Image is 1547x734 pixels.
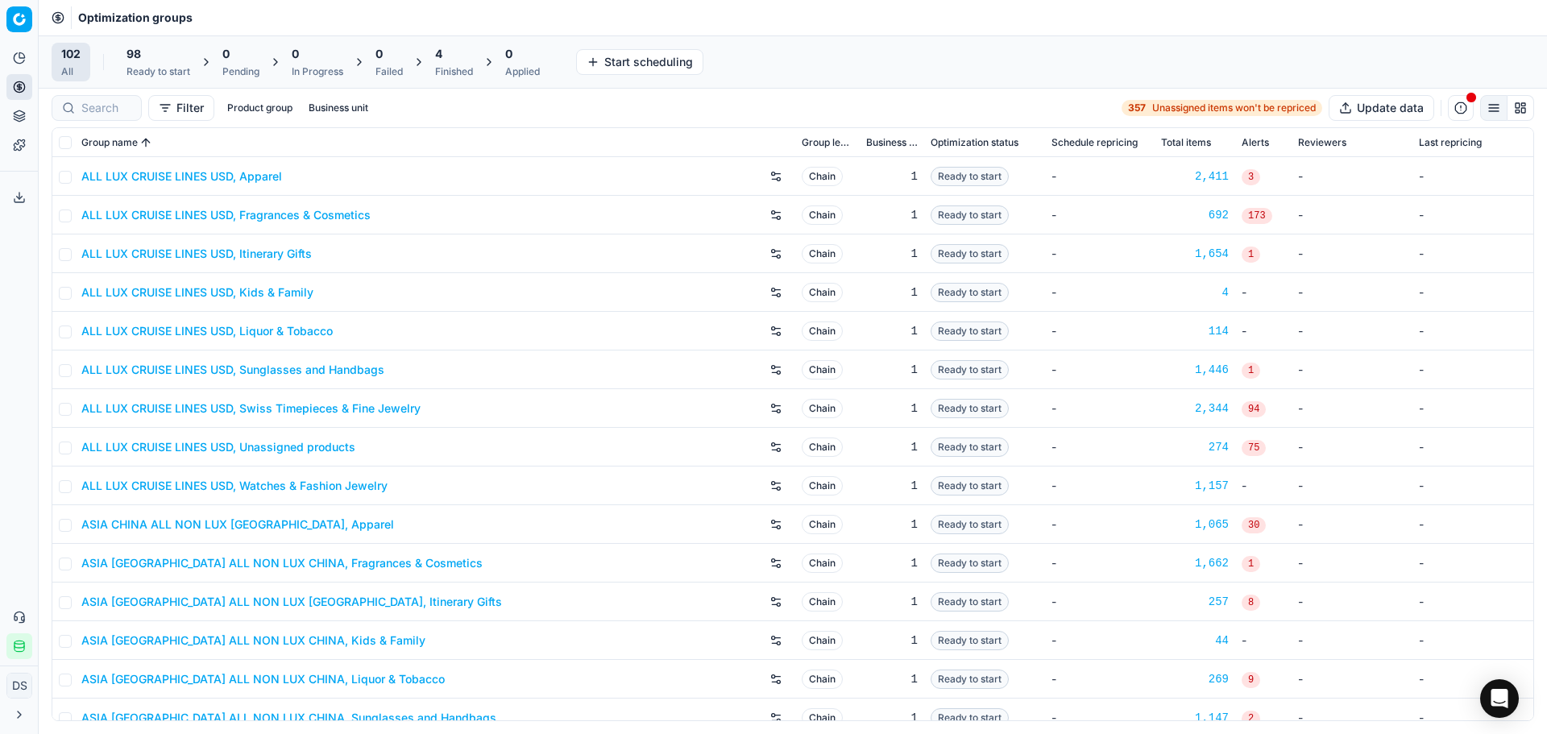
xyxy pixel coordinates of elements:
[1242,169,1260,185] span: 3
[931,437,1009,457] span: Ready to start
[1412,621,1533,660] td: -
[1161,671,1229,687] a: 269
[1161,478,1229,494] a: 1,157
[1045,505,1155,544] td: -
[931,136,1018,149] span: Optimization status
[81,284,313,301] a: ALL LUX CRUISE LINES USD, Kids & Family
[1161,439,1229,455] a: 274
[1412,660,1533,699] td: -
[1161,555,1229,571] div: 1,662
[81,710,496,726] a: ASIA [GEOGRAPHIC_DATA] ALL NON LUX CHINA, Sunglasses and Handbags
[126,65,190,78] div: Ready to start
[1292,428,1412,467] td: -
[221,98,299,118] button: Product group
[1235,467,1292,505] td: -
[81,478,388,494] a: ALL LUX CRUISE LINES USD, Watches & Fashion Jewelry
[1292,389,1412,428] td: -
[81,632,425,649] a: ASIA [GEOGRAPHIC_DATA] ALL NON LUX CHINA, Kids & Family
[1292,505,1412,544] td: -
[1292,467,1412,505] td: -
[866,323,918,339] div: 1
[1045,273,1155,312] td: -
[1045,157,1155,196] td: -
[1161,362,1229,378] div: 1,446
[866,136,918,149] span: Business unit
[931,244,1009,263] span: Ready to start
[1161,710,1229,726] div: 1,147
[1122,100,1322,116] a: 357Unassigned items won't be repriced
[1412,273,1533,312] td: -
[126,46,141,62] span: 98
[802,205,843,225] span: Chain
[931,515,1009,534] span: Ready to start
[802,360,843,379] span: Chain
[1152,102,1316,114] span: Unassigned items won't be repriced
[931,167,1009,186] span: Ready to start
[1242,136,1269,149] span: Alerts
[866,555,918,571] div: 1
[1329,95,1434,121] button: Update data
[1051,136,1138,149] span: Schedule repricing
[1161,284,1229,301] a: 4
[866,478,918,494] div: 1
[802,515,843,534] span: Chain
[802,244,843,263] span: Chain
[505,65,540,78] div: Applied
[866,362,918,378] div: 1
[1419,136,1482,149] span: Last repricing
[81,246,312,262] a: ALL LUX CRUISE LINES USD, Itinerary Gifts
[375,65,403,78] div: Failed
[1045,312,1155,350] td: -
[1412,312,1533,350] td: -
[802,399,843,418] span: Chain
[1292,544,1412,583] td: -
[1292,621,1412,660] td: -
[931,592,1009,612] span: Ready to start
[1242,672,1260,688] span: 9
[1412,467,1533,505] td: -
[1292,196,1412,234] td: -
[1292,312,1412,350] td: -
[866,168,918,185] div: 1
[802,136,853,149] span: Group level
[1242,363,1260,379] span: 1
[1161,246,1229,262] a: 1,654
[1242,517,1266,533] span: 30
[1292,660,1412,699] td: -
[81,323,333,339] a: ALL LUX CRUISE LINES USD, Liquor & Tobacco
[1412,505,1533,544] td: -
[931,321,1009,341] span: Ready to start
[6,673,32,699] button: DS
[148,95,214,121] button: Filter
[931,283,1009,302] span: Ready to start
[931,399,1009,418] span: Ready to start
[81,400,421,417] a: ALL LUX CRUISE LINES USD, Swiss Timepieces & Fine Jewelry
[1480,679,1519,718] div: Open Intercom Messenger
[1161,632,1229,649] a: 44
[1045,428,1155,467] td: -
[1045,389,1155,428] td: -
[292,65,343,78] div: In Progress
[1045,467,1155,505] td: -
[81,555,483,571] a: ASIA [GEOGRAPHIC_DATA] ALL NON LUX CHINA, Fragrances & Cosmetics
[1235,621,1292,660] td: -
[1161,207,1229,223] div: 692
[1292,350,1412,389] td: -
[931,360,1009,379] span: Ready to start
[1242,440,1266,456] span: 75
[1045,583,1155,621] td: -
[802,437,843,457] span: Chain
[1242,247,1260,263] span: 1
[1161,323,1229,339] a: 114
[802,708,843,728] span: Chain
[1292,234,1412,273] td: -
[802,167,843,186] span: Chain
[1242,208,1272,224] span: 173
[1161,136,1211,149] span: Total items
[61,65,81,78] div: All
[1412,428,1533,467] td: -
[1161,594,1229,610] a: 257
[81,362,384,378] a: ALL LUX CRUISE LINES USD, Sunglasses and Handbags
